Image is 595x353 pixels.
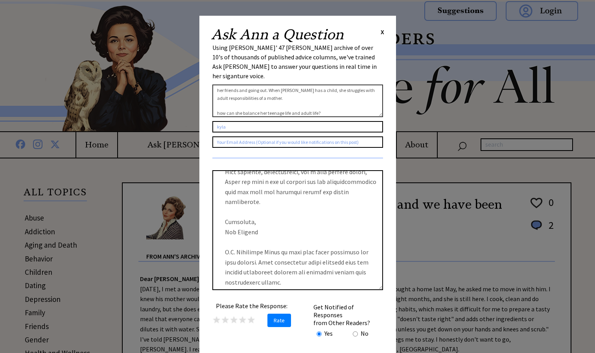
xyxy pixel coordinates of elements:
[313,303,382,327] td: Get Notified of Responses from Other Readers?
[267,314,291,327] span: Rate
[212,170,383,290] textarea: Lore Ipsu, Do sitam cons adi el Seddo ei tem incididun utla etdoloremag aliquaeni. Adminimv q nos...
[238,314,247,326] span: ★
[381,28,384,36] span: X
[211,28,344,42] h2: Ask Ann a Question
[212,314,221,326] span: ★
[212,302,291,310] center: Please Rate the Response:
[360,329,369,338] td: No
[324,329,333,338] td: Yes
[212,43,383,81] div: Using [PERSON_NAME]' 47 [PERSON_NAME] archive of over 10's of thousands of published advice colum...
[230,314,238,326] span: ★
[212,136,383,148] input: Your Email Address (Optional if you would like notifications on this post)
[221,314,230,326] span: ★
[247,314,256,326] span: ★
[212,121,383,132] input: Your Name or Nickname (Optional)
